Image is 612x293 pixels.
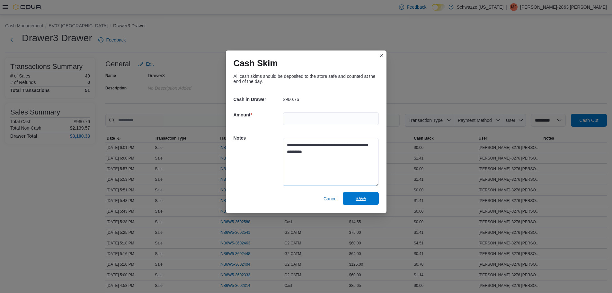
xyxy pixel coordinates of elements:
[234,58,278,69] h1: Cash Skim
[377,52,385,60] button: Closes this modal window
[356,195,366,202] span: Save
[283,97,299,102] p: $960.76
[343,192,379,205] button: Save
[324,196,338,202] span: Cancel
[234,108,282,121] h5: Amount
[321,192,340,205] button: Cancel
[234,132,282,144] h5: Notes
[234,93,282,106] h5: Cash in Drawer
[234,74,379,84] div: All cash skims should be deposited to the store safe and counted at the end of the day.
